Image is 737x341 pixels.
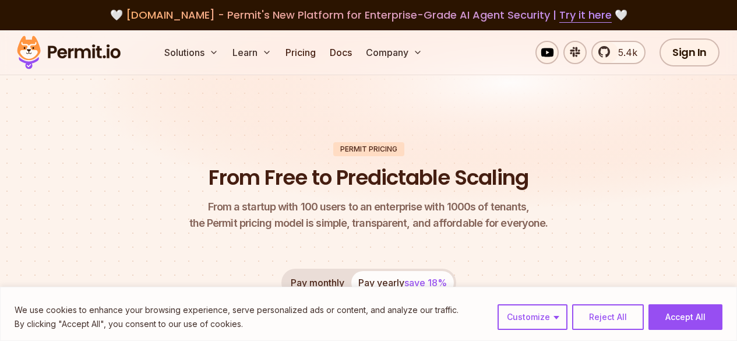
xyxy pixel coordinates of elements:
[361,41,427,64] button: Company
[28,7,709,23] div: 🤍 🤍
[559,8,612,23] a: Try it here
[572,304,644,330] button: Reject All
[15,303,459,317] p: We use cookies to enhance your browsing experience, serve personalized ads or content, and analyz...
[189,199,548,231] p: the Permit pricing model is simple, transparent, and affordable for everyone.
[281,41,320,64] a: Pricing
[209,163,528,192] h1: From Free to Predictable Scaling
[648,304,722,330] button: Accept All
[591,41,646,64] a: 5.4k
[228,41,276,64] button: Learn
[333,142,404,156] div: Permit Pricing
[660,38,720,66] a: Sign In
[611,45,637,59] span: 5.4k
[284,271,351,294] button: Pay monthly
[126,8,612,22] span: [DOMAIN_NAME] - Permit's New Platform for Enterprise-Grade AI Agent Security |
[12,33,126,72] img: Permit logo
[189,199,548,215] span: From a startup with 100 users to an enterprise with 1000s of tenants,
[160,41,223,64] button: Solutions
[498,304,567,330] button: Customize
[325,41,357,64] a: Docs
[15,317,459,331] p: By clicking "Accept All", you consent to our use of cookies.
